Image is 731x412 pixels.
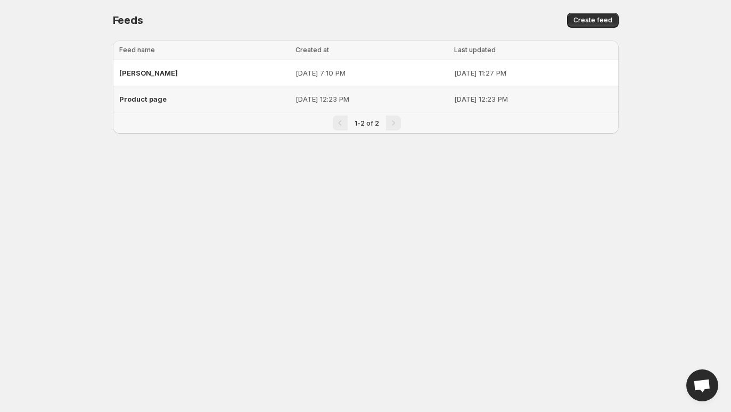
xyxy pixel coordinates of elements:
[573,16,612,24] span: Create feed
[119,95,167,103] span: Product page
[113,112,619,134] nav: Pagination
[567,13,619,28] button: Create feed
[295,46,329,54] span: Created at
[355,119,379,127] span: 1-2 of 2
[454,68,612,78] p: [DATE] 11:27 PM
[686,369,718,401] div: Open chat
[295,94,448,104] p: [DATE] 12:23 PM
[295,68,448,78] p: [DATE] 7:10 PM
[113,14,143,27] span: Feeds
[454,46,496,54] span: Last updated
[119,69,178,77] span: [PERSON_NAME]
[454,94,612,104] p: [DATE] 12:23 PM
[119,46,155,54] span: Feed name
